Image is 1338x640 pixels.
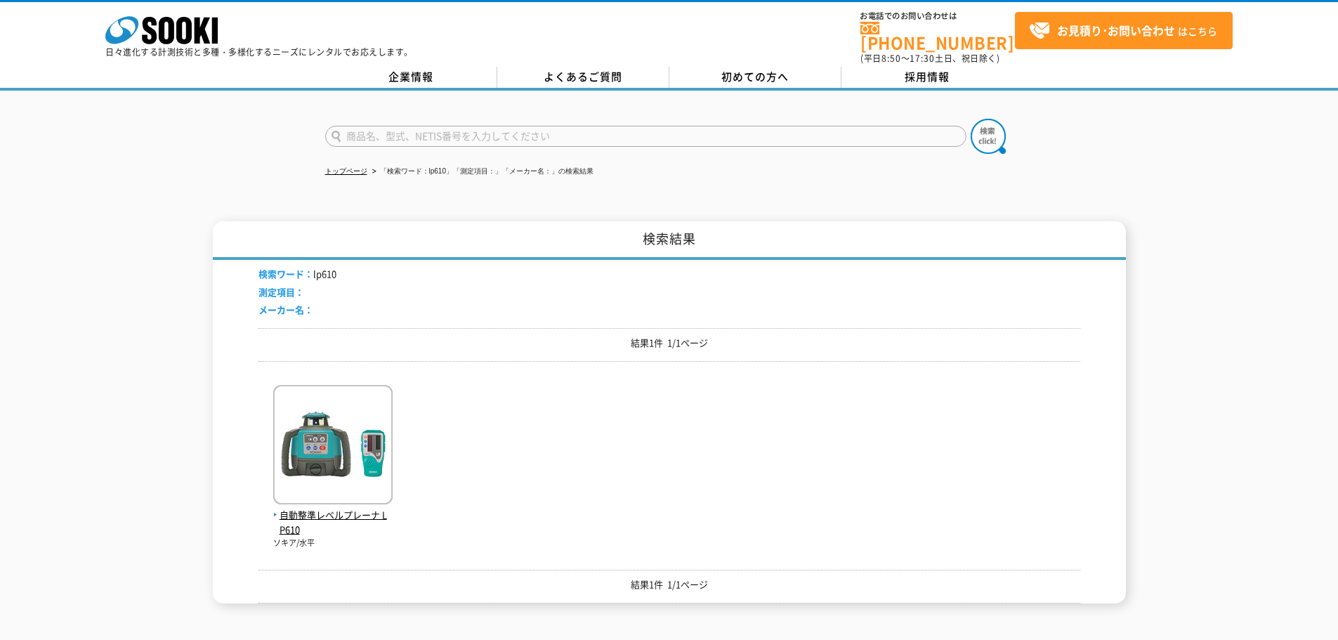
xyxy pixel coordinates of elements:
[258,267,313,280] span: 検索ワード：
[1029,20,1217,41] span: はこちら
[258,577,1080,592] p: 結果1件 1/1ページ
[258,285,304,299] span: 測定項目：
[258,267,336,282] li: lp610
[369,164,593,179] li: 「検索ワード：lp610」「測定項目：」「メーカー名：」の検索結果
[910,52,935,65] span: 17:30
[213,221,1126,260] h1: 検索結果
[273,537,393,549] p: ソキア/水平
[971,119,1006,154] img: btn_search.png
[860,52,999,65] span: (平日 ～ 土日、祝日除く)
[273,493,393,537] a: 自動整準レベルプレーナ LP610
[860,12,1015,20] span: お電話でのお問い合わせは
[860,22,1015,51] a: [PHONE_NUMBER]
[841,67,1014,88] a: 採用情報
[325,67,497,88] a: 企業情報
[881,52,901,65] span: 8:50
[1057,22,1175,39] strong: お見積り･お問い合わせ
[325,167,367,175] a: トップページ
[325,126,966,147] input: 商品名、型式、NETIS番号を入力してください
[273,385,393,508] img: LP610
[258,303,313,316] span: メーカー名：
[273,508,393,537] span: 自動整準レベルプレーナ LP610
[721,69,789,84] span: 初めての方へ
[669,67,841,88] a: 初めての方へ
[105,48,413,56] p: 日々進化する計測技術と多種・多様化するニーズにレンタルでお応えします。
[497,67,669,88] a: よくあるご質問
[1015,12,1233,49] a: お見積り･お問い合わせはこちら
[258,336,1080,351] p: 結果1件 1/1ページ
